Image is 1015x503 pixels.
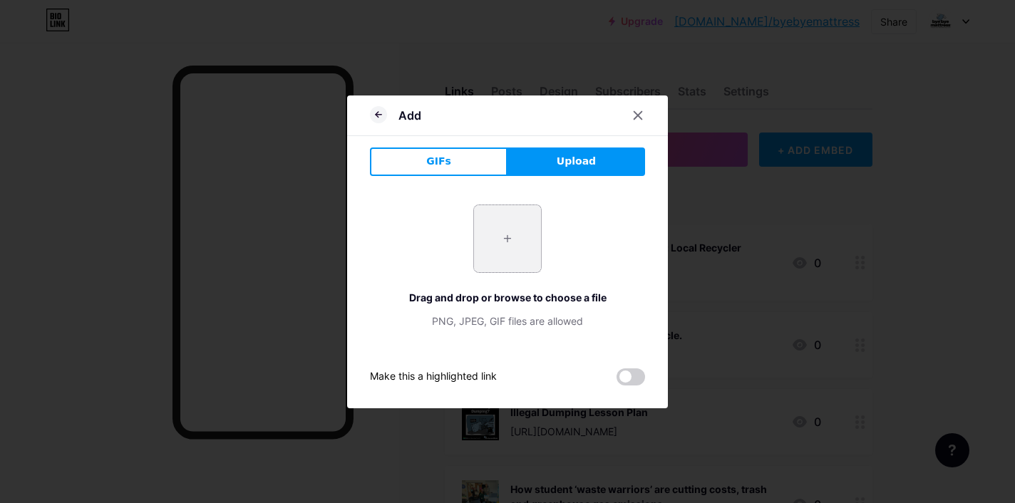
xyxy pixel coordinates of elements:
span: Upload [557,154,596,169]
span: GIFs [426,154,451,169]
div: Make this a highlighted link [370,368,497,385]
button: Upload [507,147,645,176]
button: GIFs [370,147,507,176]
div: Add [398,107,421,124]
div: PNG, JPEG, GIF files are allowed [370,313,645,328]
div: Drag and drop or browse to choose a file [370,290,645,305]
